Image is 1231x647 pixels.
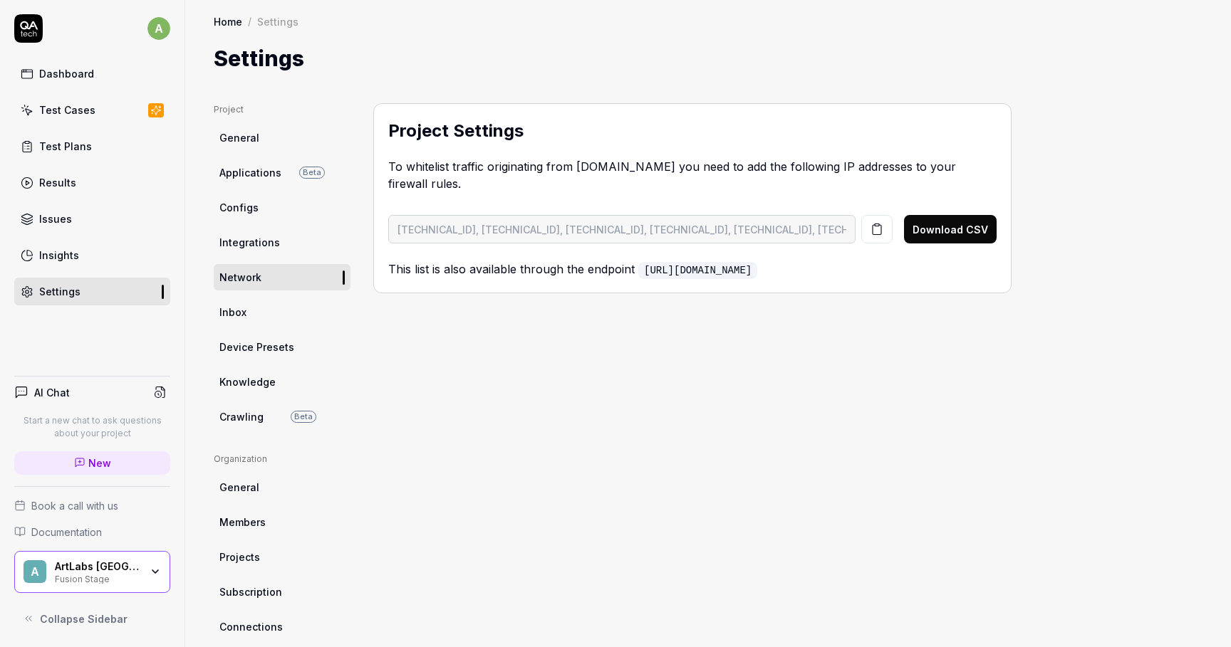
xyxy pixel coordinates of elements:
[14,132,170,160] a: Test Plans
[214,125,350,151] a: General
[299,167,325,179] span: Beta
[219,165,281,180] span: Applications
[34,385,70,400] h4: AI Chat
[214,159,350,186] a: ApplicationsBeta
[39,175,76,190] div: Results
[219,549,260,564] span: Projects
[40,611,128,626] span: Collapse Sidebar
[214,43,304,75] h1: Settings
[214,14,242,28] a: Home
[904,215,997,243] button: Download CSV
[388,249,997,278] p: This list is also available through the endpoint
[214,194,350,221] a: Configs
[14,451,170,475] a: New
[147,17,170,40] span: a
[219,340,294,354] span: Device Presets
[219,270,261,285] span: Network
[219,235,280,250] span: Integrations
[214,264,350,290] a: Network
[14,96,170,124] a: Test Cases
[291,411,316,423] span: Beta
[219,409,264,424] span: Crawling
[14,169,170,196] a: Results
[214,369,350,395] a: Knowledge
[219,200,259,215] span: Configs
[14,241,170,269] a: Insights
[88,456,111,470] span: New
[14,604,170,633] button: Collapse Sidebar
[214,103,350,116] div: Project
[14,205,170,233] a: Issues
[219,619,283,634] span: Connections
[39,211,72,226] div: Issues
[31,498,118,513] span: Book a call with us
[14,278,170,305] a: Settings
[55,572,140,584] div: Fusion Stage
[214,334,350,360] a: Device Presets
[39,102,95,117] div: Test Cases
[214,299,350,325] a: Inbox
[214,614,350,640] a: Connections
[14,525,170,540] a: Documentation
[14,551,170,594] button: AArtLabs [GEOGRAPHIC_DATA]Fusion Stage
[39,284,80,299] div: Settings
[861,215,893,243] button: Copy
[39,66,94,81] div: Dashboard
[147,14,170,43] button: a
[214,229,350,256] a: Integrations
[219,130,259,145] span: General
[214,474,350,500] a: General
[24,560,46,583] span: A
[219,584,282,599] span: Subscription
[214,579,350,605] a: Subscription
[219,480,259,495] span: General
[14,60,170,88] a: Dashboard
[214,453,350,465] div: Organization
[219,374,276,389] span: Knowledge
[248,14,251,28] div: /
[388,118,997,144] h2: Project Settings
[55,560,140,573] div: ArtLabs Europe
[31,525,102,540] span: Documentation
[14,498,170,513] a: Book a call with us
[14,414,170,440] p: Start a new chat to ask questions about your project
[39,248,79,263] div: Insights
[214,509,350,535] a: Members
[257,14,298,28] div: Settings
[388,158,997,198] p: To whitelist traffic originating from [DOMAIN_NAME] you need to add the following IP addresses to...
[214,544,350,570] a: Projects
[39,139,92,154] div: Test Plans
[219,515,266,530] span: Members
[219,305,246,320] span: Inbox
[214,404,350,430] a: CrawlingBeta
[638,262,757,279] a: [URL][DOMAIN_NAME]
